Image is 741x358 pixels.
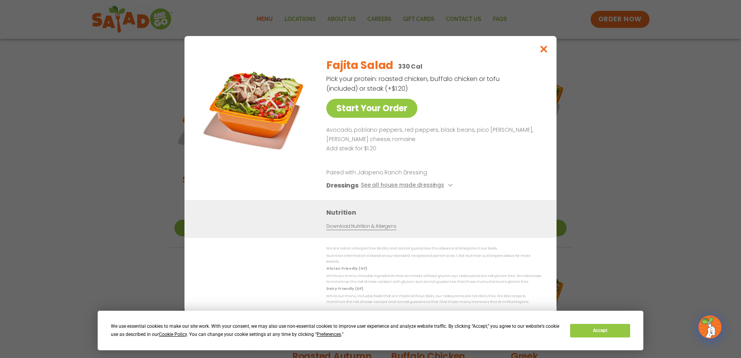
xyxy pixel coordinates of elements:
h2: Fajita Salad [326,57,393,74]
button: Accept [570,324,630,337]
button: See all house made dressings [361,181,455,191]
img: Featured product photo for Fajita Salad [202,52,310,160]
p: Add steak for $1.20 [326,144,538,153]
p: While our menu includes foods that are made without dairy, our restaurants are not dairy free. We... [326,293,541,305]
a: Start Your Order [326,99,417,118]
p: Pick your protein: roasted chicken, buffalo chicken or tofu (included) or steak (+$1.20) [326,74,501,93]
p: While our menu includes ingredients that are made without gluten, our restaurants are not gluten ... [326,273,541,285]
a: Download Nutrition & Allergens [326,223,396,231]
p: Paired with Jalapeno Ranch Dressing [326,169,470,177]
p: Nutrition information is based on our standard recipes and portion sizes. Click Nutrition & Aller... [326,253,541,265]
p: We are not an allergen free facility and cannot guarantee the absence of allergens in our foods. [326,246,541,252]
strong: Dairy Friendly (DF) [326,287,363,291]
span: Cookie Policy [159,332,187,337]
div: We use essential cookies to make our site work. With your consent, we may also use non-essential ... [111,322,561,339]
h3: Nutrition [326,208,545,218]
p: Avocado, poblano peppers, red peppers, black beans, pico [PERSON_NAME], [PERSON_NAME] cheese, rom... [326,126,538,144]
span: Preferences [317,332,341,337]
strong: Gluten Friendly (GF) [326,267,367,271]
h3: Dressings [326,181,358,191]
button: Close modal [531,36,557,62]
img: wpChatIcon [699,316,721,338]
div: Cookie Consent Prompt [98,311,643,350]
p: 330 Cal [398,62,422,71]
